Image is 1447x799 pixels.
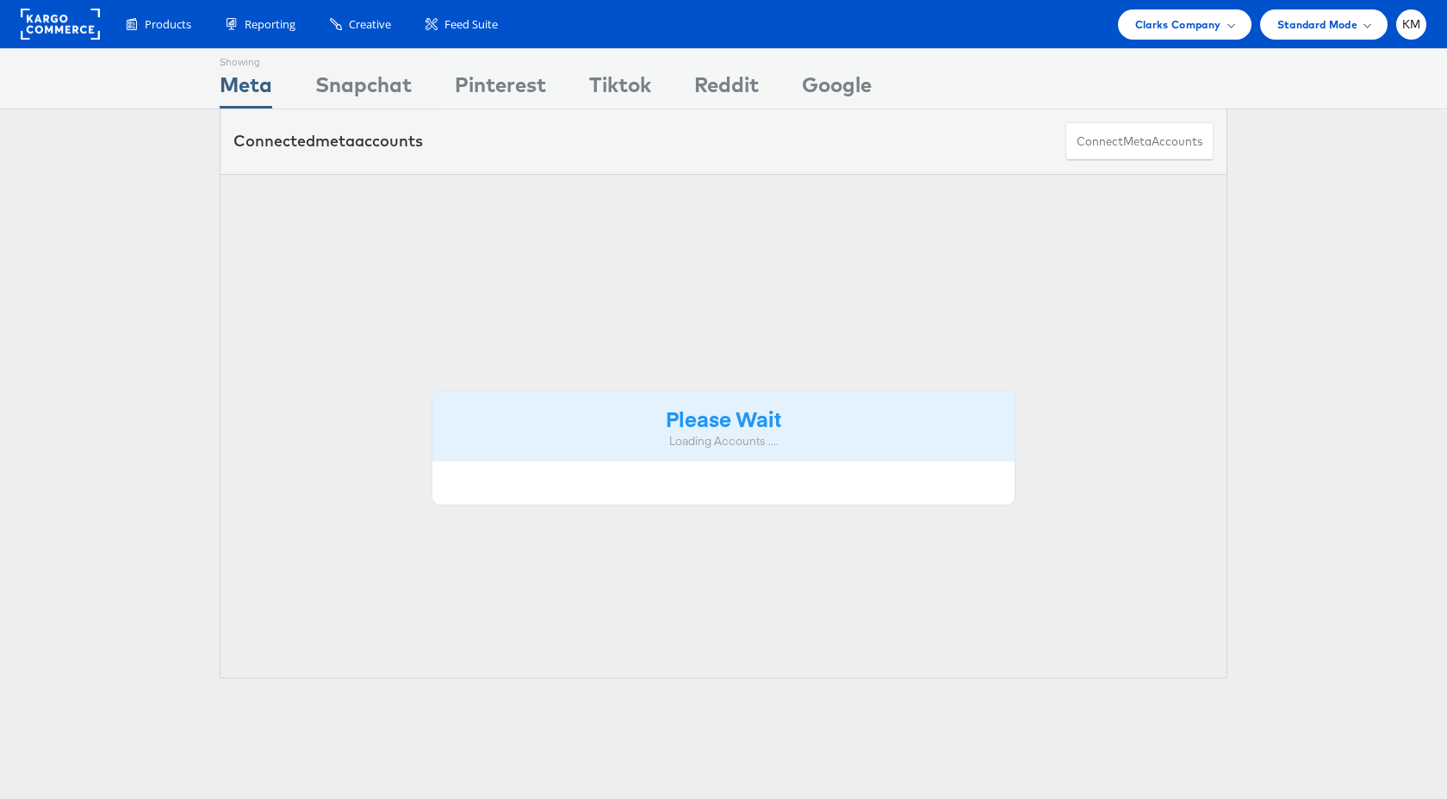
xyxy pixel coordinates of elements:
[589,70,651,108] div: Tiktok
[349,16,391,33] span: Creative
[694,70,759,108] div: Reddit
[145,16,191,33] span: Products
[444,16,498,33] span: Feed Suite
[315,131,355,151] span: meta
[220,70,272,108] div: Meta
[666,404,781,432] strong: Please Wait
[455,70,546,108] div: Pinterest
[220,49,272,70] div: Showing
[1123,133,1152,150] span: meta
[802,70,872,108] div: Google
[1402,19,1421,30] span: KM
[1135,15,1221,34] span: Clarks Company
[1277,15,1357,34] span: Standard Mode
[315,70,412,108] div: Snapchat
[1065,122,1214,161] button: ConnectmetaAccounts
[445,433,1002,449] div: Loading Accounts ....
[245,16,295,33] span: Reporting
[233,130,423,152] div: Connected accounts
